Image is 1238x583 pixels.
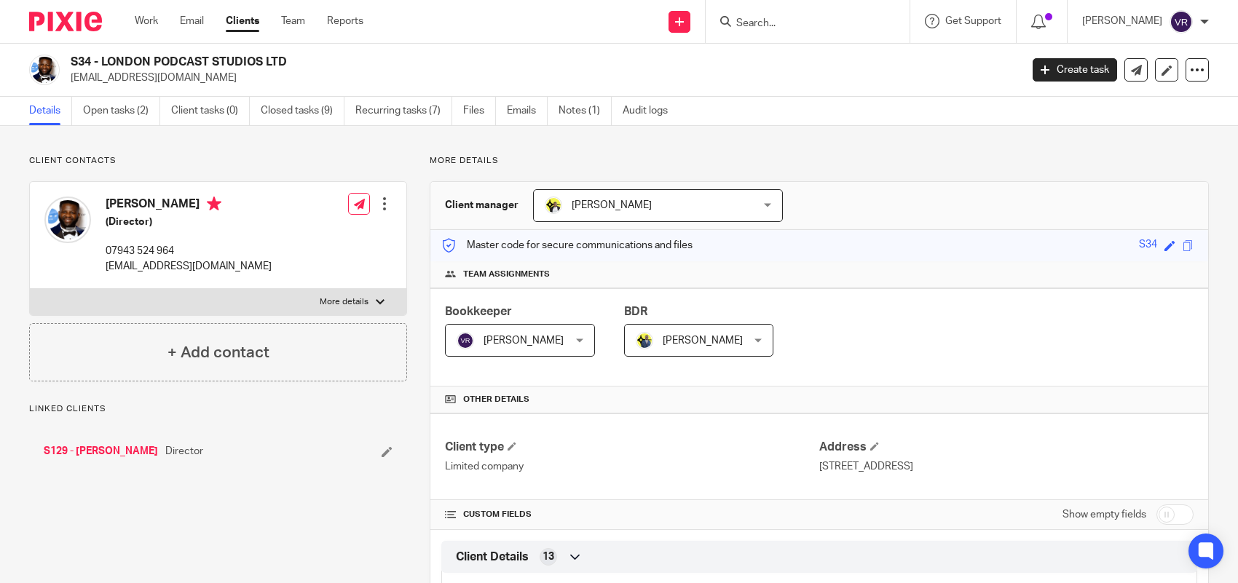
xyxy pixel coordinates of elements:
[624,306,647,317] span: BDR
[445,440,819,455] h4: Client type
[44,197,91,243] img: Kiosa%20Sukami%20Getty%20Images.png
[559,97,612,125] a: Notes (1)
[663,336,743,346] span: [PERSON_NAME]
[226,14,259,28] a: Clients
[29,55,60,85] img: Kiosa%20Sukami%20Getty%20Images.png
[545,197,562,214] img: Carine-Starbridge.jpg
[29,97,72,125] a: Details
[167,341,269,364] h4: + Add contact
[445,198,519,213] h3: Client manager
[441,238,693,253] p: Master code for secure communications and files
[463,394,529,405] span: Other details
[171,97,250,125] a: Client tasks (0)
[327,14,363,28] a: Reports
[1033,58,1117,82] a: Create task
[507,97,548,125] a: Emails
[106,244,272,258] p: 07943 524 964
[320,296,368,308] p: More details
[636,332,653,349] img: Dennis-Starbridge.jpg
[1139,237,1157,254] div: S34
[623,97,679,125] a: Audit logs
[71,71,1011,85] p: [EMAIL_ADDRESS][DOMAIN_NAME]
[281,14,305,28] a: Team
[463,269,550,280] span: Team assignments
[945,16,1001,26] span: Get Support
[430,155,1209,167] p: More details
[819,459,1194,474] p: [STREET_ADDRESS]
[445,459,819,474] p: Limited company
[106,259,272,274] p: [EMAIL_ADDRESS][DOMAIN_NAME]
[135,14,158,28] a: Work
[207,197,221,211] i: Primary
[29,155,407,167] p: Client contacts
[1082,14,1162,28] p: [PERSON_NAME]
[1062,507,1146,522] label: Show empty fields
[180,14,204,28] a: Email
[484,336,564,346] span: [PERSON_NAME]
[71,55,823,70] h2: S34 - LONDON PODCAST STUDIOS LTD
[819,440,1194,455] h4: Address
[463,97,496,125] a: Files
[543,550,554,564] span: 13
[1170,10,1193,33] img: svg%3E
[29,12,102,31] img: Pixie
[83,97,160,125] a: Open tasks (2)
[106,215,272,229] h5: (Director)
[165,444,203,459] span: Director
[29,403,407,415] p: Linked clients
[572,200,652,210] span: [PERSON_NAME]
[445,509,819,520] h4: CUSTOM FIELDS
[355,97,452,125] a: Recurring tasks (7)
[261,97,344,125] a: Closed tasks (9)
[735,17,866,31] input: Search
[106,197,272,215] h4: [PERSON_NAME]
[445,306,512,317] span: Bookkeeper
[457,332,474,349] img: svg%3E
[44,444,158,459] a: S129 - [PERSON_NAME]
[456,550,529,565] span: Client Details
